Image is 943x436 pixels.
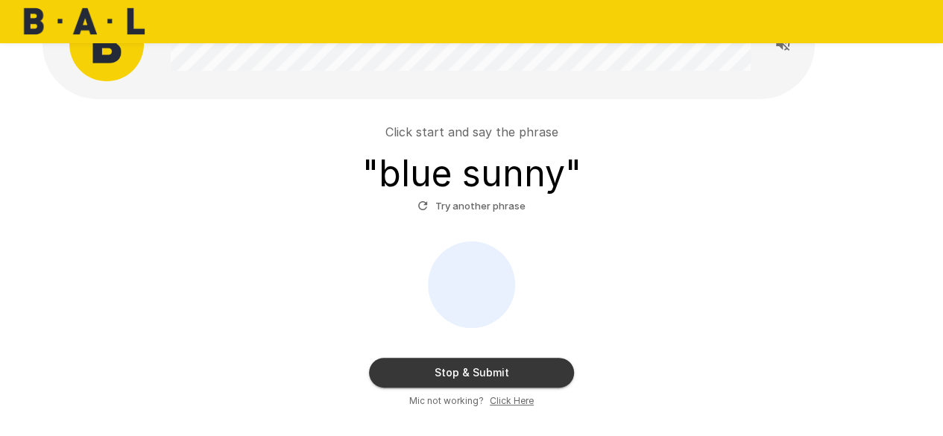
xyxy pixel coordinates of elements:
h3: " blue sunny " [362,153,581,195]
button: Try another phrase [414,195,529,218]
button: Stop & Submit [369,358,574,388]
u: Click Here [490,395,534,406]
img: bal_avatar.png [69,7,144,81]
span: Mic not working? [409,394,484,408]
p: Click start and say the phrase [385,123,558,141]
button: Read questions aloud [768,29,798,59]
